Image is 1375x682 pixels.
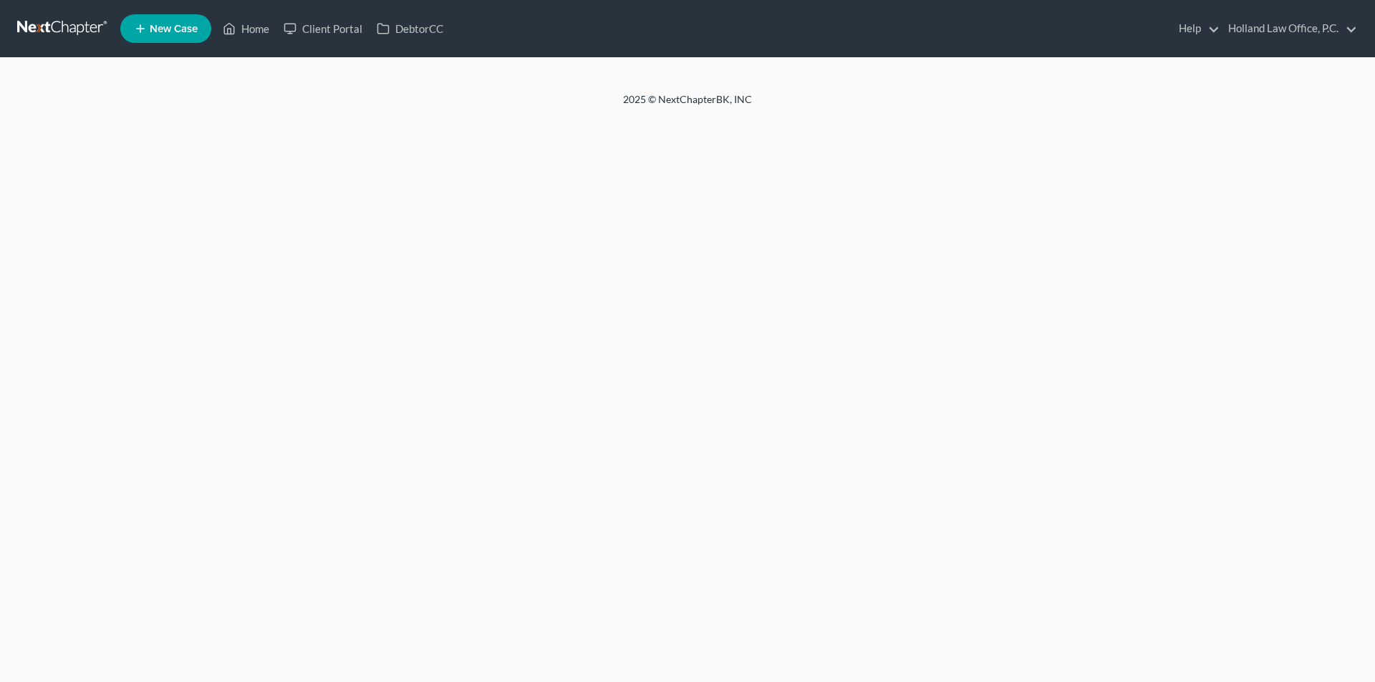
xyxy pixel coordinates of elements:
[276,16,370,42] a: Client Portal
[279,92,1096,118] div: 2025 © NextChapterBK, INC
[216,16,276,42] a: Home
[370,16,450,42] a: DebtorCC
[1221,16,1357,42] a: Holland Law Office, P.C.
[120,14,211,43] new-legal-case-button: New Case
[1172,16,1220,42] a: Help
